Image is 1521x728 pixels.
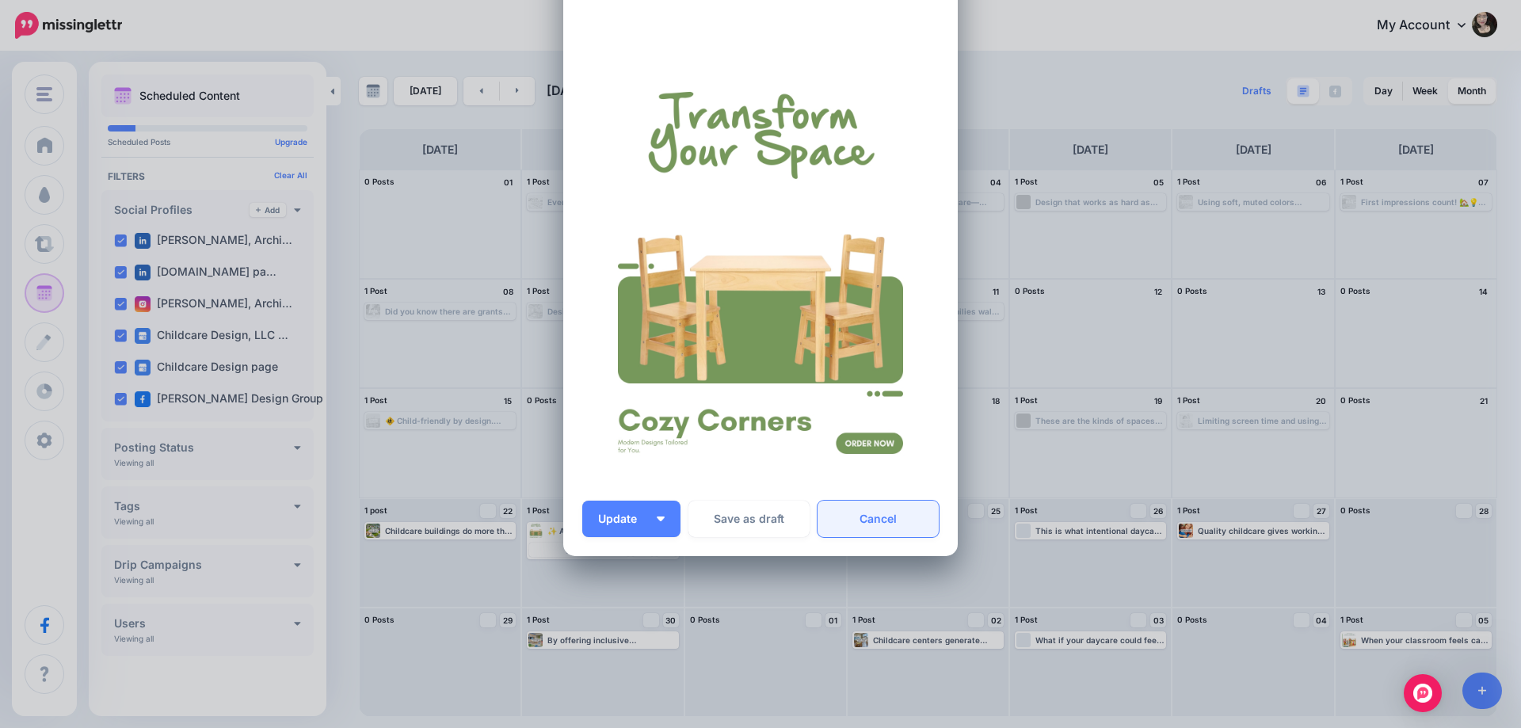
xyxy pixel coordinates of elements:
button: Update [582,501,680,537]
div: Open Intercom Messenger [1404,674,1442,712]
span: Update [598,513,649,524]
img: G6DK1T2G1BDZUI4MK1645ZW43OHC4K3M.jpg [582,44,939,490]
img: arrow-down-white.png [657,516,665,521]
button: Save as draft [688,501,810,537]
a: Cancel [818,501,939,537]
